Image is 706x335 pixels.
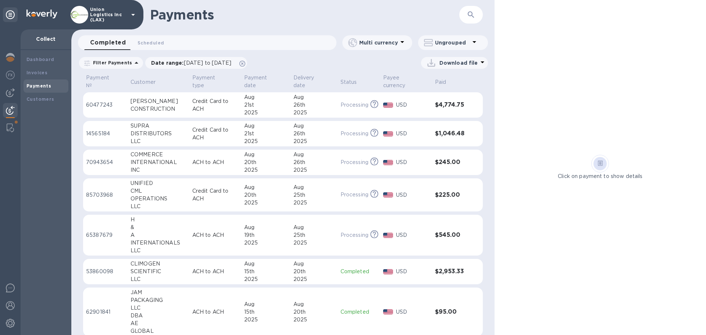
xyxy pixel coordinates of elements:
span: Scheduled [138,39,164,47]
div: Aug [244,93,288,101]
div: 15th [244,268,288,275]
p: Processing [340,191,368,199]
p: 53860098 [86,268,125,275]
div: Aug [244,122,288,130]
p: ACH to ACH [192,308,238,316]
p: Ungrouped [435,39,470,46]
p: Processing [340,231,368,239]
div: 20th [244,158,288,166]
div: INTERNATIONALS [131,239,186,247]
p: USD [396,158,429,166]
p: ACH to ACH [192,268,238,275]
div: CONSTRUCTION [131,105,186,113]
span: Payment date [244,74,288,89]
div: 2025 [244,138,288,145]
p: Collect [26,35,65,43]
img: USD [383,160,393,165]
p: USD [396,308,429,316]
p: Credit Card to ACH [192,126,238,142]
div: LLC [131,247,186,254]
p: ACH to ACH [192,231,238,239]
p: Completed [340,308,377,316]
div: OPERATIONS [131,195,186,203]
span: Status [340,78,367,86]
div: SCIENTIFIC [131,268,186,275]
h3: $545.00 [435,232,468,239]
h1: Payments [150,7,416,22]
span: Payee currency [383,74,429,89]
div: 2025 [293,316,335,324]
div: 2025 [293,199,335,207]
div: H [131,216,186,224]
div: 2025 [293,239,335,247]
p: Credit Card to ACH [192,187,238,203]
p: 14565184 [86,130,125,138]
div: DBA [131,312,186,320]
p: 85703968 [86,191,125,199]
div: AE [131,320,186,327]
div: GLOBAL [131,327,186,335]
div: [PERSON_NAME] [131,97,186,105]
span: Customer [131,78,165,86]
div: Aug [244,183,288,191]
p: Processing [340,130,368,138]
div: CLIMOGEN [131,260,186,268]
p: USD [396,191,429,199]
img: USD [383,131,393,136]
p: Payee currency [383,74,420,89]
div: DISTRIBUTORS [131,130,186,138]
p: 65387679 [86,231,125,239]
p: USD [396,268,429,275]
p: Union Logistics Inc (LAX) [90,7,127,22]
div: 2025 [244,239,288,247]
h3: $4,774.75 [435,101,468,108]
div: Aug [293,93,335,101]
div: JAM [131,289,186,296]
p: Payment № [86,74,115,89]
span: Paid [435,78,456,86]
p: Download file [439,59,478,67]
div: Aug [293,300,335,308]
img: USD [383,192,393,197]
b: Invoices [26,70,47,75]
p: Payment type [192,74,229,89]
div: UNIFIED [131,179,186,187]
div: LLC [131,304,186,312]
p: USD [396,231,429,239]
h3: $95.00 [435,309,468,316]
p: Completed [340,268,377,275]
div: 26th [293,130,335,138]
div: & [131,224,186,231]
p: Payment date [244,74,278,89]
img: USD [383,233,393,238]
span: Payment № [86,74,125,89]
div: INTERNATIONAL [131,158,186,166]
div: 2025 [244,109,288,117]
div: Aug [244,224,288,231]
div: Aug [244,300,288,308]
h3: $225.00 [435,192,468,199]
b: Dashboard [26,57,54,62]
div: Unpin categories [3,7,18,22]
p: Multi currency [359,39,398,46]
div: SUPRA [131,122,186,130]
b: Customers [26,96,54,102]
div: 19th [244,231,288,239]
img: Logo [26,10,57,18]
div: Date range:[DATE] to [DATE] [145,57,247,69]
div: 25th [293,231,335,239]
span: Completed [90,38,126,48]
div: 15th [244,308,288,316]
h3: $1,046.48 [435,130,468,137]
div: 2025 [293,166,335,174]
p: USD [396,130,429,138]
p: 60477243 [86,101,125,109]
h3: $2,953.33 [435,268,468,275]
div: Aug [293,122,335,130]
div: Aug [244,260,288,268]
p: Processing [340,101,368,109]
p: Delivery date [293,74,325,89]
p: Click on payment to show details [558,172,642,180]
div: Aug [293,151,335,158]
div: 21st [244,101,288,109]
